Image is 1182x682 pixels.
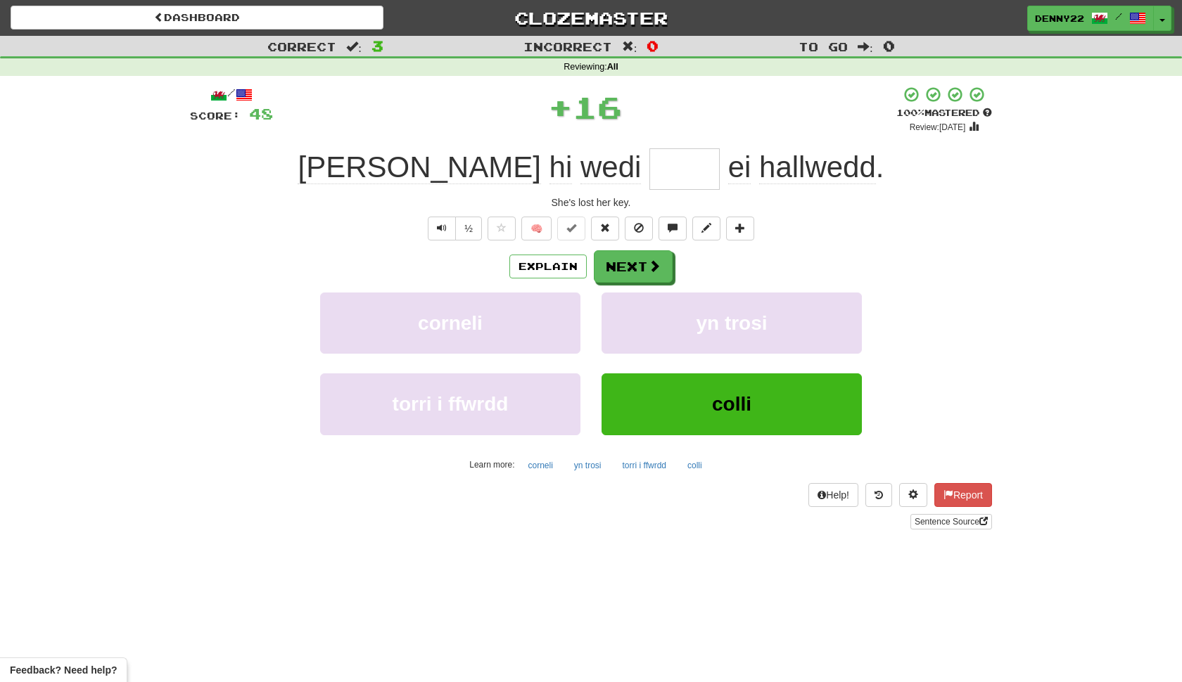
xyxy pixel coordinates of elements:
[759,150,876,184] span: hallwedd
[607,62,618,72] strong: All
[320,373,580,435] button: torri i ffwrdd
[726,217,754,240] button: Add to collection (alt+a)
[548,86,573,128] span: +
[712,393,751,415] span: colli
[696,312,767,334] span: yn trosi
[405,6,777,30] a: Clozemaster
[858,41,873,53] span: :
[428,217,456,240] button: Play sentence audio (ctl+space)
[799,39,848,53] span: To go
[622,41,637,53] span: :
[865,483,892,507] button: Round history (alt+y)
[883,37,895,54] span: 0
[615,455,674,476] button: torri i ffwrdd
[573,89,622,124] span: 16
[190,195,992,210] div: She's lost her key.
[346,41,362,53] span: :
[371,37,383,54] span: 3
[566,455,609,476] button: yn trosi
[469,460,514,470] small: Learn more:
[728,150,751,184] span: ei
[393,393,509,415] span: torri i ffwrdd
[594,250,673,283] button: Next
[509,255,587,278] button: Explain
[625,217,653,240] button: Ignore sentence (alt+i)
[190,86,273,103] div: /
[11,6,383,30] a: Dashboard
[580,150,641,184] span: wedi
[591,217,619,240] button: Reset to 0% Mastered (alt+r)
[1035,12,1084,25] span: Denny22
[521,217,552,240] button: 🧠
[720,150,884,184] span: .
[934,483,992,507] button: Report
[1115,11,1122,21] span: /
[808,483,858,507] button: Help!
[425,217,482,240] div: Text-to-speech controls
[320,292,580,354] button: corneli
[298,150,540,184] span: [PERSON_NAME]
[190,110,241,122] span: Score:
[602,292,862,354] button: yn trosi
[1027,6,1154,31] a: Denny22 /
[896,107,992,120] div: Mastered
[647,37,659,54] span: 0
[523,39,612,53] span: Incorrect
[680,455,710,476] button: colli
[910,122,966,132] small: Review: [DATE]
[10,663,117,677] span: Open feedback widget
[549,150,573,184] span: hi
[249,105,273,122] span: 48
[692,217,720,240] button: Edit sentence (alt+d)
[910,514,992,529] a: Sentence Source
[267,39,336,53] span: Correct
[488,217,516,240] button: Favorite sentence (alt+f)
[557,217,585,240] button: Set this sentence to 100% Mastered (alt+m)
[520,455,560,476] button: corneli
[418,312,483,334] span: corneli
[455,217,482,240] button: ½
[896,107,924,118] span: 100 %
[659,217,687,240] button: Discuss sentence (alt+u)
[602,373,862,435] button: colli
